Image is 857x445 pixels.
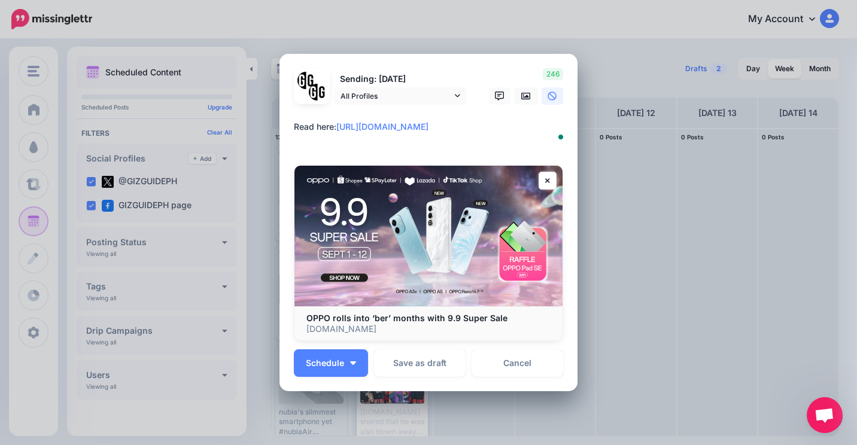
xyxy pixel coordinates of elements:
img: 353459792_649996473822713_4483302954317148903_n-bsa138318.png [297,72,315,89]
button: Save as draft [374,349,466,377]
span: All Profiles [341,90,452,102]
button: Schedule [294,349,368,377]
span: Schedule [306,359,344,367]
p: Sending: [DATE] [335,72,466,86]
img: arrow-down-white.png [350,361,356,365]
textarea: To enrich screen reader interactions, please activate Accessibility in Grammarly extension settings [294,120,569,148]
b: OPPO rolls into ‘ber’ months with 9.9 Super Sale [306,313,507,323]
a: All Profiles [335,87,466,105]
a: Cancel [472,349,563,377]
img: OPPO rolls into ‘ber’ months with 9.9 Super Sale [294,166,563,306]
span: 246 [543,68,563,80]
img: JT5sWCfR-79925.png [309,84,326,101]
p: [DOMAIN_NAME] [306,324,551,334]
div: Read here: [294,120,569,134]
